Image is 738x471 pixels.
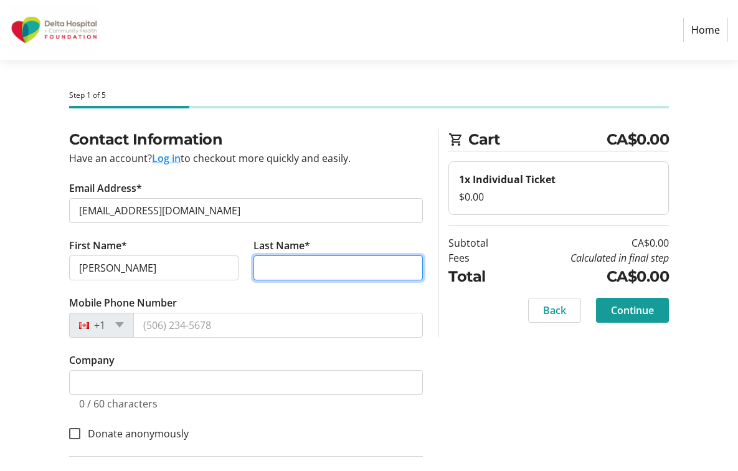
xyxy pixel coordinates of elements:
[79,397,158,411] tr-character-limit: 0 / 60 characters
[512,250,669,265] td: Calculated in final step
[611,303,654,318] span: Continue
[69,151,423,166] div: Have an account? to checkout more quickly and easily.
[596,298,669,323] button: Continue
[69,181,142,196] label: Email Address*
[69,353,115,368] label: Company
[10,5,98,55] img: Delta Hospital and Community Health Foundation's Logo
[448,250,512,265] td: Fees
[253,238,310,253] label: Last Name*
[459,189,658,204] div: $0.00
[448,235,512,250] td: Subtotal
[448,265,512,288] td: Total
[133,313,423,338] input: (506) 234-5678
[512,235,669,250] td: CA$0.00
[528,298,581,323] button: Back
[69,128,423,151] h2: Contact Information
[459,173,556,186] strong: 1x Individual Ticket
[69,238,127,253] label: First Name*
[468,128,607,151] span: Cart
[80,426,189,441] label: Donate anonymously
[69,90,669,101] div: Step 1 of 5
[543,303,566,318] span: Back
[512,265,669,288] td: CA$0.00
[152,151,181,166] button: Log in
[683,18,728,42] a: Home
[607,128,669,151] span: CA$0.00
[69,295,177,310] label: Mobile Phone Number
